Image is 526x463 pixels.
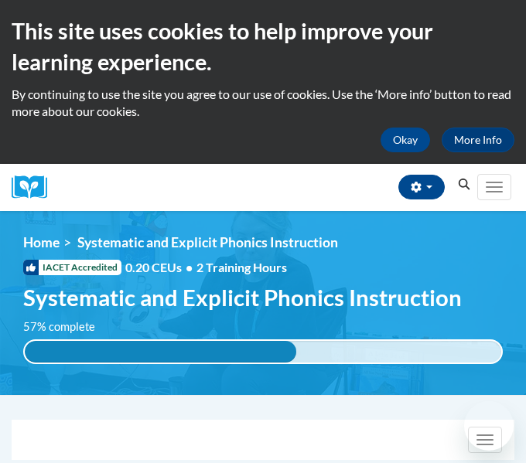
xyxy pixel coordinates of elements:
[381,128,430,152] button: Okay
[476,164,514,211] div: Main menu
[12,175,58,199] img: Logo brand
[23,260,121,275] span: IACET Accredited
[25,341,296,363] div: 57% complete
[23,318,112,335] label: 57% complete
[23,234,60,250] a: Home
[125,259,196,276] span: 0.20 CEUs
[12,86,514,120] p: By continuing to use the site you agree to our use of cookies. Use the ‘More info’ button to read...
[464,401,514,451] iframe: Button to launch messaging window
[453,175,476,194] button: Search
[442,128,514,152] a: More Info
[196,260,287,274] span: 2 Training Hours
[186,260,193,274] span: •
[398,175,445,199] button: Account Settings
[77,234,338,250] span: Systematic and Explicit Phonics Instruction
[23,284,462,311] span: Systematic and Explicit Phonics Instruction
[12,15,514,78] h2: This site uses cookies to help improve your learning experience.
[12,175,58,199] a: Cox Campus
